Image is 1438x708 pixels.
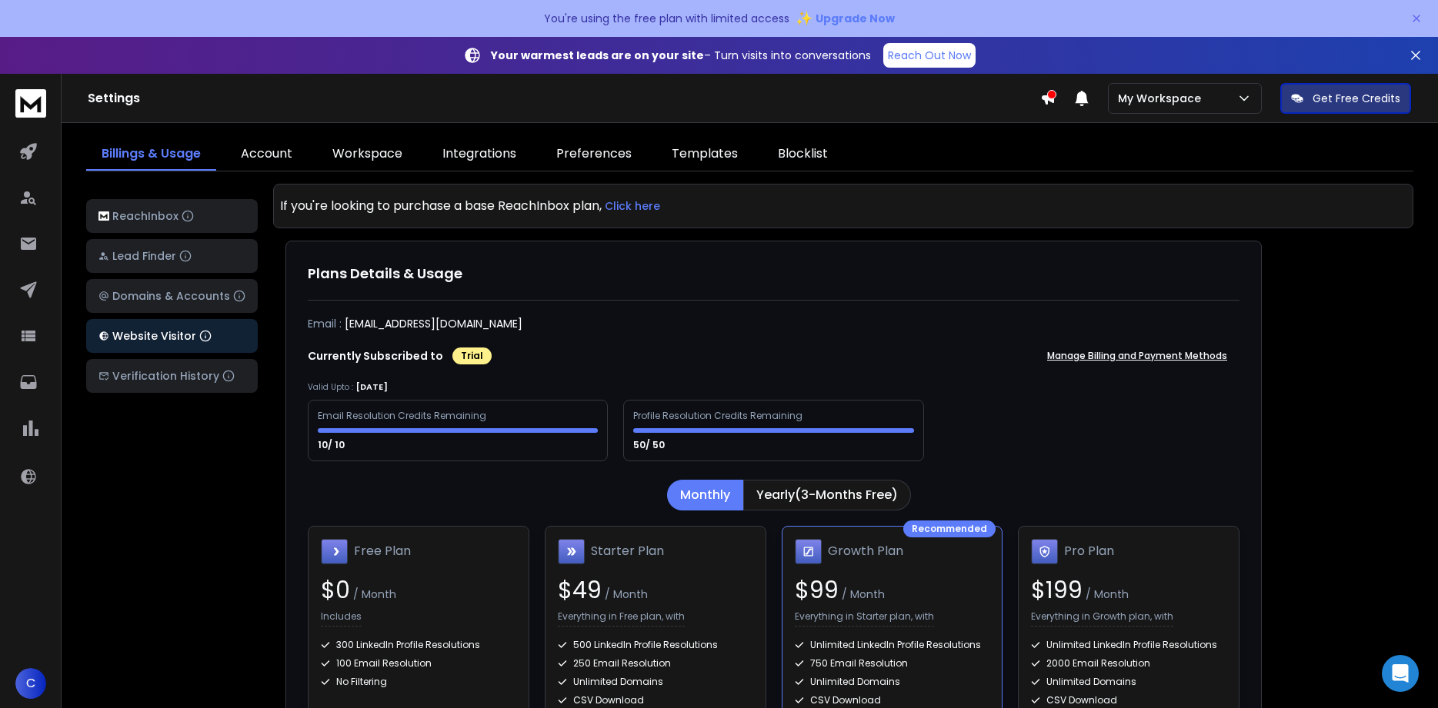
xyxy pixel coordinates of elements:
div: 300 LinkedIn Profile Resolutions [321,639,516,651]
button: Lead Finder [86,239,258,273]
button: Verification History [86,359,258,393]
p: Everything in Free plan, with [558,610,685,627]
a: Reach Out Now [883,43,976,68]
div: 2000 Email Resolution [1031,657,1226,670]
h1: Settings [88,89,1040,108]
div: Unlimited Domains [558,676,753,688]
img: Free Plan icon [321,539,348,565]
p: You're using the free plan with limited access [544,11,789,26]
span: $ 49 [558,573,602,607]
button: C [15,668,46,699]
p: 10/ 10 [318,439,347,451]
img: Starter Plan icon [558,539,585,565]
img: Pro Plan icon [1031,539,1058,565]
p: Email : [308,316,342,331]
p: Everything in Growth plan, with [1031,610,1173,627]
img: logo [15,89,46,118]
div: Unlimited LinkedIn Profile Resolutions [795,639,990,651]
button: Yearly(3-Months Free) [743,480,911,510]
a: Billings & Usage [86,138,216,171]
span: $ 99 [795,573,839,607]
p: Everything in Starter plan, with [795,610,934,627]
button: Monthly [667,480,743,510]
span: Upgrade Now [816,11,895,26]
div: CSV Download [1031,694,1226,706]
button: Click here [605,191,660,221]
p: 50/ 50 [633,439,667,451]
div: CSV Download [795,694,990,706]
button: Manage Billing and Payment Methods [1035,341,1239,371]
a: Workspace [317,138,418,171]
p: – Turn visits into conversations [491,48,871,63]
span: ✨ [796,8,812,29]
span: $ 199 [1031,573,1083,607]
h1: Starter Plan [591,542,664,560]
div: Unlimited Domains [795,676,990,688]
h1: Free Plan [354,542,411,560]
div: Open Intercom Messenger [1382,655,1419,692]
div: Trial [452,347,492,364]
p: [DATE] [356,381,388,394]
div: No Filtering [321,676,516,688]
p: Manage Billing and Payment Methods [1047,350,1227,362]
button: Get Free Credits [1280,83,1411,114]
div: 500 LinkedIn Profile Resolutions [558,639,753,651]
p: [EMAIL_ADDRESS][DOMAIN_NAME] [345,316,522,331]
button: ✨Upgrade Now [796,3,895,34]
span: / Month [1083,587,1129,602]
div: Unlimited Domains [1031,676,1226,688]
p: Valid Upto : [308,381,353,393]
h1: Pro Plan [1064,542,1114,560]
p: Currently Subscribed to [308,348,443,364]
div: Unlimited LinkedIn Profile Resolutions [1031,639,1226,651]
div: 750 Email Resolution [795,657,990,670]
p: My Workspace [1118,91,1207,106]
div: 100 Email Resolution [321,657,516,670]
a: Preferences [541,138,647,171]
strong: Your warmest leads are on your site [491,48,704,63]
button: Website Visitor [86,319,258,353]
div: Recommended [903,520,996,537]
p: Reach Out Now [888,48,971,63]
div: CSV Download [558,694,753,706]
button: Domains & Accounts [86,279,258,313]
p: Get Free Credits [1313,91,1400,106]
div: Email Resolution Credits Remaining [318,410,489,422]
a: Blocklist [762,138,843,171]
span: $ 0 [321,573,350,607]
a: Templates [656,138,753,171]
span: / Month [350,587,396,602]
a: Integrations [427,138,532,171]
button: ReachInbox [86,199,258,233]
img: logo [98,211,109,221]
h1: Plans Details & Usage [308,263,1239,284]
div: 250 Email Resolution [558,657,753,670]
img: Growth Plan icon [795,539,822,565]
span: / Month [602,587,648,602]
h1: Growth Plan [828,542,903,560]
span: / Month [839,587,885,602]
a: Account [225,138,308,171]
p: Includes [321,610,362,627]
div: If you're looking to purchase a base ReachInbox plan, [280,191,1406,221]
div: Profile Resolution Credits Remaining [633,410,805,422]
